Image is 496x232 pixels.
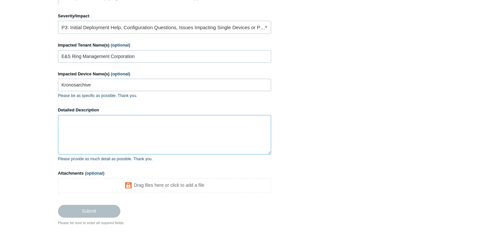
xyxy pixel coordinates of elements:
[58,13,271,19] label: Severity/Impact
[58,42,271,48] label: Impacted Tenant Name(s)
[58,205,120,217] input: Submit
[58,170,271,177] label: Attachments
[111,43,130,48] span: (optional)
[58,156,271,162] p: Please provide as much detail as possible. Thank you.
[58,71,271,77] label: Impacted Device Name(s)
[111,71,130,76] span: (optional)
[58,220,271,226] div: Please be sure to enter all required fields.
[58,93,271,99] p: Please be as specific as possible. Thank you.
[58,107,271,113] label: Detailed Description
[58,21,271,34] a: P3: Initial Deployment Help, Configuration Questions, Issues Impacting Single Devices or Past Out...
[85,171,104,176] span: (optional)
